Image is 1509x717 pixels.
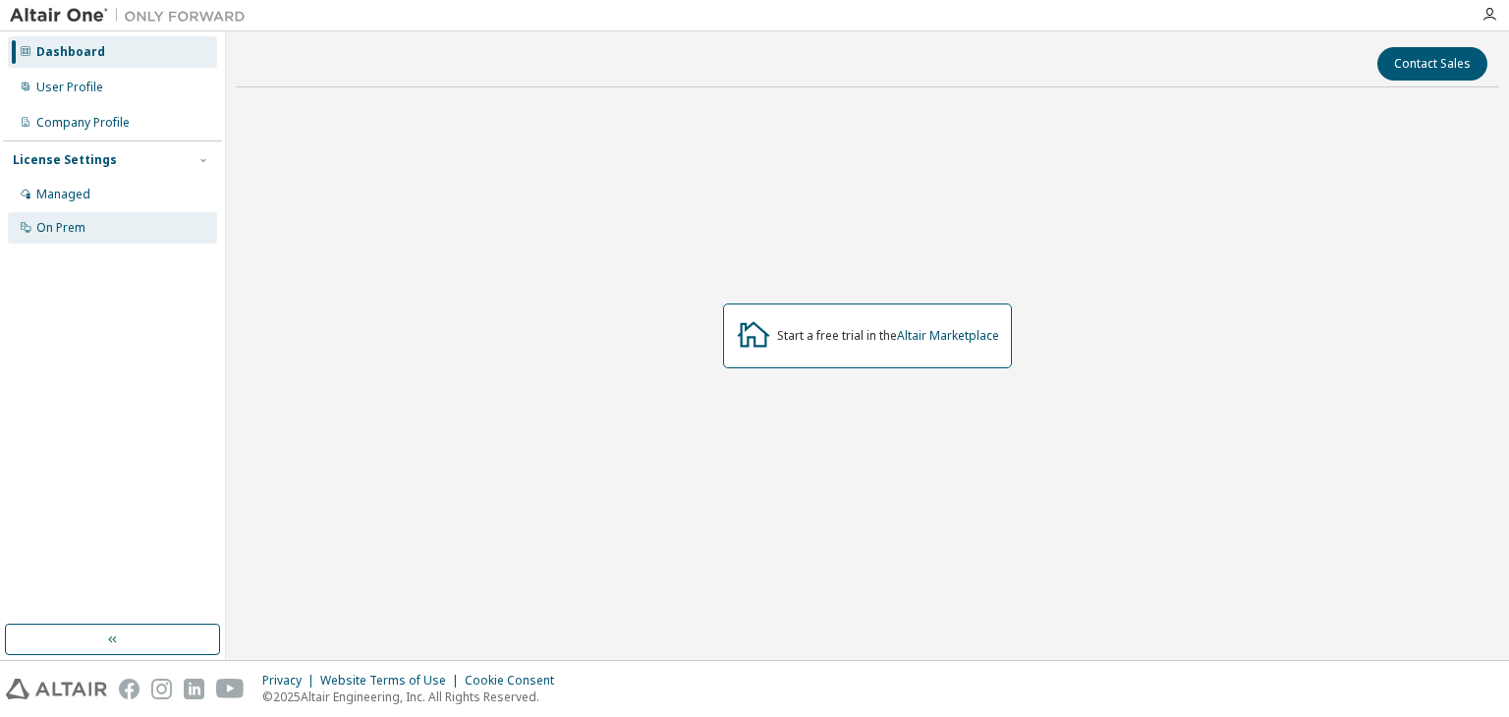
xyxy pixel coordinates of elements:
[262,689,566,705] p: © 2025 Altair Engineering, Inc. All Rights Reserved.
[320,673,465,689] div: Website Terms of Use
[465,673,566,689] div: Cookie Consent
[262,673,320,689] div: Privacy
[6,679,107,699] img: altair_logo.svg
[13,152,117,168] div: License Settings
[897,327,999,344] a: Altair Marketplace
[36,44,105,60] div: Dashboard
[777,328,999,344] div: Start a free trial in the
[151,679,172,699] img: instagram.svg
[216,679,245,699] img: youtube.svg
[36,115,130,131] div: Company Profile
[119,679,140,699] img: facebook.svg
[10,6,255,26] img: Altair One
[1377,47,1487,81] button: Contact Sales
[36,80,103,95] div: User Profile
[36,220,85,236] div: On Prem
[184,679,204,699] img: linkedin.svg
[36,187,90,202] div: Managed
